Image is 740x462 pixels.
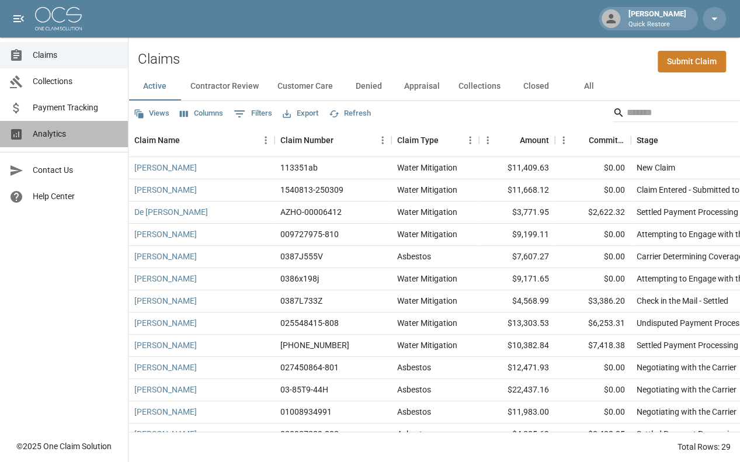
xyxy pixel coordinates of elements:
[280,317,339,329] div: 025548415-808
[280,406,332,418] div: 01008934991
[555,423,631,446] div: $3,408.85
[268,72,342,100] button: Customer Care
[397,428,431,440] div: Asbestos
[397,162,457,173] div: Water Mitigation
[589,124,625,157] div: Committed Amount
[7,7,30,30] button: open drawer
[555,290,631,312] div: $3,386.20
[138,51,180,68] h2: Claims
[397,295,457,307] div: Water Mitigation
[280,251,323,262] div: 0387J555V
[134,273,197,284] a: [PERSON_NAME]
[479,290,555,312] div: $4,568.99
[280,228,339,240] div: 009727975-810
[391,124,479,157] div: Claim Type
[280,206,342,218] div: AZHO-00006412
[134,362,197,373] a: [PERSON_NAME]
[280,384,328,395] div: 03-85T9-44H
[134,124,180,157] div: Claim Name
[562,72,615,100] button: All
[637,339,738,351] div: Settled Payment Processing
[555,224,631,246] div: $0.00
[333,132,350,148] button: Sort
[134,251,197,262] a: [PERSON_NAME]
[637,295,728,307] div: Check in the Mail - Settled
[33,164,119,176] span: Contact Us
[134,428,197,440] a: [PERSON_NAME]
[555,131,572,149] button: Menu
[555,202,631,224] div: $2,622.32
[555,246,631,268] div: $0.00
[555,357,631,379] div: $0.00
[479,202,555,224] div: $3,771.95
[572,132,589,148] button: Sort
[555,157,631,179] div: $0.00
[479,423,555,446] div: $4,305.69
[134,162,197,173] a: [PERSON_NAME]
[33,102,119,114] span: Payment Tracking
[181,72,268,100] button: Contractor Review
[231,105,275,123] button: Show filters
[397,362,431,373] div: Asbestos
[658,51,726,72] a: Submit Claim
[326,105,374,123] button: Refresh
[479,401,555,423] div: $11,983.00
[280,428,339,440] div: 020937289-802
[397,273,457,284] div: Water Mitigation
[128,124,275,157] div: Claim Name
[503,132,520,148] button: Sort
[134,206,208,218] a: De [PERSON_NAME]
[678,441,731,453] div: Total Rows: 29
[180,132,196,148] button: Sort
[637,362,736,373] div: Negotiating with the Carrier
[134,317,197,329] a: [PERSON_NAME]
[479,379,555,401] div: $22,437.16
[555,312,631,335] div: $6,253.31
[16,440,112,452] div: © 2025 One Claim Solution
[128,72,181,100] button: Active
[479,124,555,157] div: Amount
[280,124,333,157] div: Claim Number
[479,246,555,268] div: $7,607.27
[134,339,197,351] a: [PERSON_NAME]
[280,273,319,284] div: 0386x198j
[449,72,510,100] button: Collections
[397,251,431,262] div: Asbestos
[479,335,555,357] div: $10,382.84
[33,75,119,88] span: Collections
[257,131,275,149] button: Menu
[134,384,197,395] a: [PERSON_NAME]
[637,124,658,157] div: Stage
[134,295,197,307] a: [PERSON_NAME]
[395,72,449,100] button: Appraisal
[479,179,555,202] div: $11,668.12
[637,162,675,173] div: New Claim
[342,72,395,100] button: Denied
[555,335,631,357] div: $7,418.38
[397,406,431,418] div: Asbestos
[397,228,457,240] div: Water Mitigation
[33,190,119,203] span: Help Center
[637,206,738,218] div: Settled Payment Processing
[479,224,555,246] div: $9,199.11
[479,357,555,379] div: $12,471.93
[397,124,439,157] div: Claim Type
[280,295,322,307] div: 0387L733Z
[128,72,740,100] div: dynamic tabs
[397,384,431,395] div: Asbestos
[510,72,562,100] button: Closed
[439,132,455,148] button: Sort
[628,20,686,30] p: Quick Restore
[131,105,172,123] button: Views
[280,339,349,351] div: 01-009-044479
[397,206,457,218] div: Water Mitigation
[134,184,197,196] a: [PERSON_NAME]
[33,49,119,61] span: Claims
[177,105,226,123] button: Select columns
[280,162,318,173] div: 113351ab
[134,228,197,240] a: [PERSON_NAME]
[555,268,631,290] div: $0.00
[555,401,631,423] div: $0.00
[479,131,496,149] button: Menu
[613,103,738,124] div: Search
